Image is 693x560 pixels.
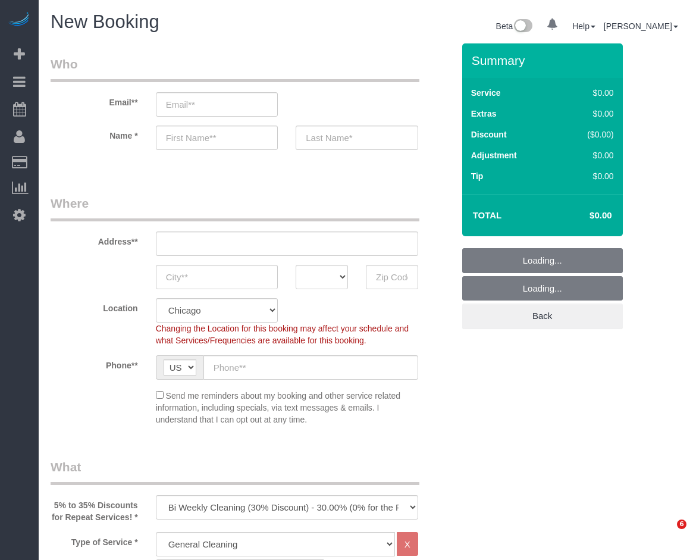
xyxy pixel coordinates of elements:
legend: What [51,458,419,485]
div: $0.00 [563,108,614,120]
iframe: Intercom live chat [653,520,681,548]
label: Extras [471,108,497,120]
label: Type of Service * [42,532,147,548]
img: Automaid Logo [7,12,31,29]
legend: Where [51,195,419,221]
label: Adjustment [471,149,517,161]
label: 5% to 35% Discounts for Repeat Services! * [42,495,147,523]
div: $0.00 [563,170,614,182]
span: Changing the Location for this booking may affect your schedule and what Services/Frequencies are... [156,324,409,345]
h4: $0.00 [554,211,612,221]
input: Last Name* [296,126,418,150]
input: Zip Code** [366,265,418,289]
a: Beta [496,21,533,31]
span: Send me reminders about my booking and other service related information, including specials, via... [156,391,400,424]
div: $0.00 [563,87,614,99]
label: Service [471,87,501,99]
label: Name * [42,126,147,142]
span: 6 [677,520,686,529]
legend: Who [51,55,419,82]
strong: Total [473,210,502,220]
img: New interface [513,19,532,35]
div: ($0.00) [563,129,614,140]
label: Tip [471,170,484,182]
a: Back [462,304,623,329]
span: New Booking [51,11,159,32]
a: [PERSON_NAME] [604,21,678,31]
input: First Name** [156,126,278,150]
label: Location [42,298,147,314]
div: $0.00 [563,149,614,161]
a: Help [572,21,595,31]
h3: Summary [472,54,617,67]
label: Discount [471,129,507,140]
